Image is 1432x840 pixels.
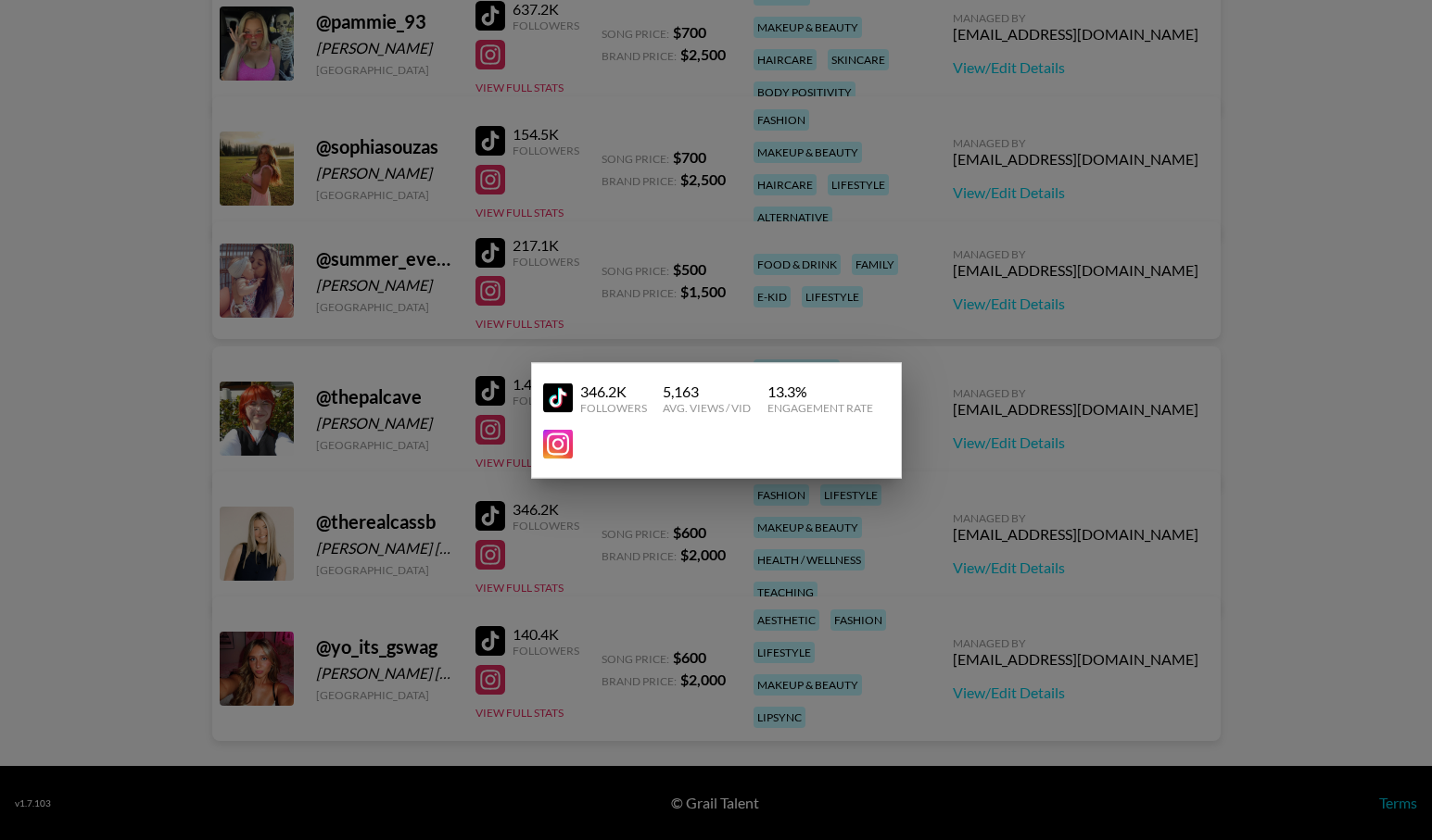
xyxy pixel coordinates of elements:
[663,382,751,400] div: 5,163
[580,400,647,414] div: Followers
[663,400,751,414] div: Avg. Views / Vid
[767,400,873,414] div: Engagement Rate
[543,429,573,458] img: YouTube
[767,382,873,400] div: 13.3 %
[580,382,647,400] div: 346.2K
[543,383,573,413] img: YouTube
